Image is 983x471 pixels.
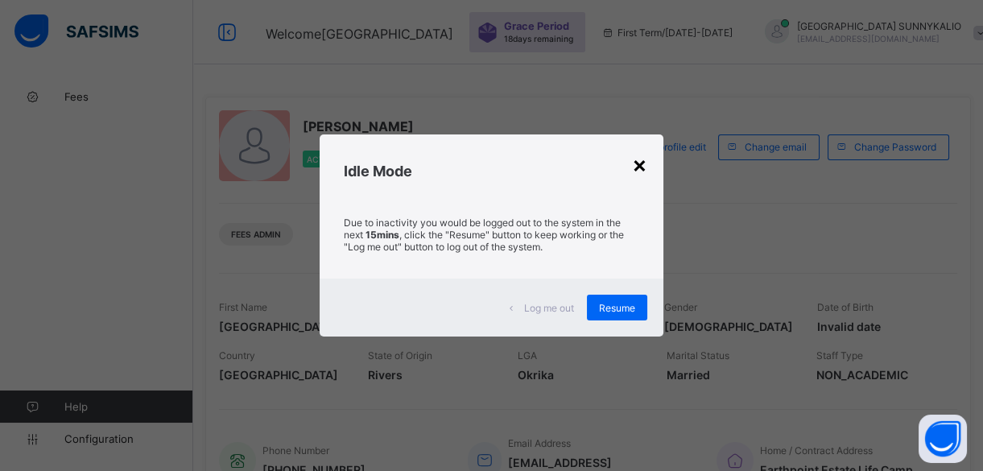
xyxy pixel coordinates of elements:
p: Due to inactivity you would be logged out to the system in the next , click the "Resume" button t... [344,217,639,253]
span: Resume [599,302,635,314]
button: Open asap [919,415,967,463]
span: Log me out [524,302,574,314]
h2: Idle Mode [344,163,639,180]
div: × [632,151,647,178]
strong: 15mins [366,229,399,241]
